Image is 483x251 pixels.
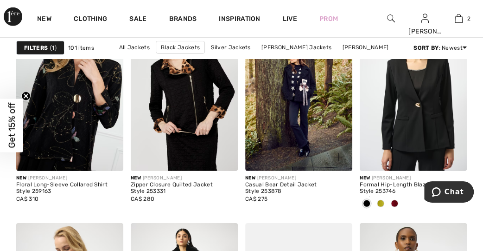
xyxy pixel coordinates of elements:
[169,15,197,25] a: Brands
[219,15,260,25] span: Inspiration
[50,44,57,52] span: 1
[245,175,255,181] span: New
[388,197,401,212] div: Merlot
[4,7,22,26] img: 1ère Avenue
[408,26,441,36] div: [PERSON_NAME]
[245,175,352,182] div: [PERSON_NAME]
[360,175,370,181] span: New
[257,41,336,53] a: [PERSON_NAME] Jackets
[283,14,297,24] a: Live
[16,10,123,172] img: Floral Long-Sleeve Collared Shirt Style 259163. Black/Multi
[245,10,352,172] a: Casual Bear Detail Jacket Style 253878. Black/cheetah
[156,41,205,54] a: Black Jackets
[21,92,31,101] button: Close teaser
[360,10,467,172] img: Formal Hip-Length Blazer Style 253746. Black
[131,175,141,181] span: New
[319,14,338,24] a: Prom
[338,41,394,53] a: [PERSON_NAME]
[334,153,343,161] img: plus_v2.svg
[421,14,429,23] a: Sign In
[245,196,267,202] span: CA$ 275
[206,41,255,53] a: Silver Jackets
[413,44,467,52] div: : Newest
[421,13,429,24] img: My Info
[68,44,94,52] span: 101 items
[455,13,463,24] img: My Bag
[387,13,395,24] img: search the website
[37,15,51,25] a: New
[131,10,238,172] img: Zipper Closure Quilted Jacket Style 253331. Black
[16,196,38,202] span: CA$ 310
[24,44,48,52] strong: Filters
[131,175,238,182] div: [PERSON_NAME]
[131,182,238,195] div: Zipper Closure Quilted Jacket Style 253331
[467,14,470,23] span: 2
[360,196,382,202] span: CA$ 279
[424,181,474,205] iframe: Opens a widget where you can chat to one of our agents
[250,54,281,66] a: Pattern
[374,197,388,212] div: Fern
[227,54,249,66] a: Solid
[442,13,475,24] a: 2
[74,15,107,25] a: Clothing
[413,45,439,51] strong: Sort By
[16,175,26,181] span: New
[360,182,467,195] div: Formal Hip-Length Blazer Style 253746
[16,182,123,195] div: Floral Long-Sleeve Collared Shirt Style 259163
[131,196,154,202] span: CA$ 280
[16,175,123,182] div: [PERSON_NAME]
[114,41,154,53] a: All Jackets
[6,103,17,148] span: Get 15% off
[245,182,352,195] div: Casual Bear Detail Jacket Style 253878
[129,15,146,25] a: Sale
[360,175,467,182] div: [PERSON_NAME]
[360,197,374,212] div: Black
